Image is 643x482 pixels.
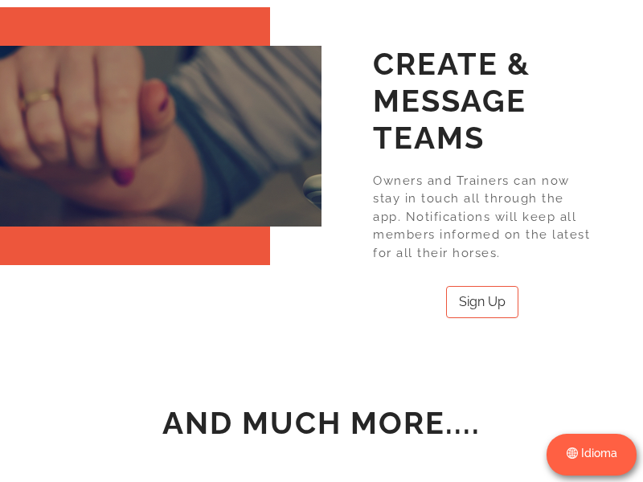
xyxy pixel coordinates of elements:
button: Sign Up [446,286,518,318]
h3: Create & Message Teams [373,46,592,157]
i: icon: global [567,447,578,459]
h3: And Much More.... [48,405,595,442]
p: Owners and Trainers can now stay in touch all through the app. Notifications will keep all member... [373,172,592,263]
a: Sign Up [446,296,518,308]
h4: Idioma [558,445,625,462]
